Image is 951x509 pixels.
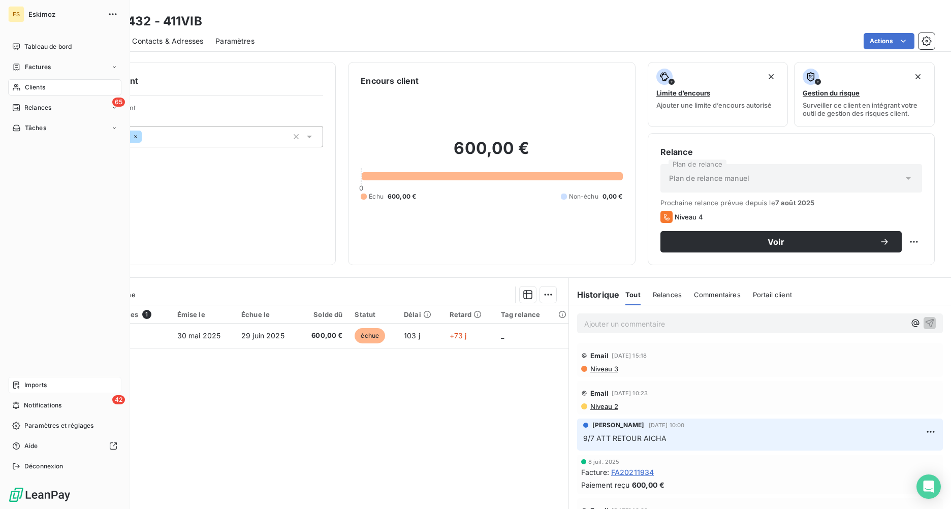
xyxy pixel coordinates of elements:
[612,390,648,396] span: [DATE] 10:23
[112,395,125,404] span: 42
[864,33,914,49] button: Actions
[803,89,860,97] span: Gestion du risque
[369,192,384,201] span: Échu
[24,462,64,471] span: Déconnexion
[8,6,24,22] div: ES
[450,310,489,319] div: Retard
[24,380,47,390] span: Imports
[404,331,420,340] span: 103 j
[612,353,647,359] span: [DATE] 15:18
[694,291,741,299] span: Commentaires
[589,365,618,373] span: Niveau 3
[388,192,416,201] span: 600,00 €
[24,42,72,51] span: Tableau de bord
[656,89,710,97] span: Limite d’encours
[132,36,203,46] span: Contacts & Adresses
[177,310,229,319] div: Émise le
[656,101,772,109] span: Ajouter une limite d’encours autorisé
[632,480,664,490] span: 600,00 €
[603,192,623,201] span: 0,00 €
[82,104,323,118] span: Propriétés Client
[8,438,121,454] a: Aide
[24,441,38,451] span: Aide
[660,231,902,252] button: Voir
[61,75,323,87] h6: Informations client
[25,123,46,133] span: Tâches
[653,291,682,299] span: Relances
[355,310,392,319] div: Statut
[241,310,293,319] div: Échue le
[501,331,504,340] span: _
[660,146,922,158] h6: Relance
[673,238,879,246] span: Voir
[590,352,609,360] span: Email
[501,310,562,319] div: Tag relance
[648,62,788,127] button: Limite d’encoursAjouter une limite d’encours autorisé
[24,103,51,112] span: Relances
[359,184,363,192] span: 0
[25,62,51,72] span: Factures
[569,289,620,301] h6: Historique
[649,422,685,428] span: [DATE] 10:00
[215,36,255,46] span: Paramètres
[581,480,630,490] span: Paiement reçu
[404,310,437,319] div: Délai
[590,389,609,397] span: Email
[675,213,703,221] span: Niveau 4
[8,487,71,503] img: Logo LeanPay
[25,83,45,92] span: Clients
[669,173,749,183] span: Plan de relance manuel
[450,331,467,340] span: +73 j
[305,310,342,319] div: Solde dû
[24,401,61,410] span: Notifications
[569,192,598,201] span: Non-échu
[592,421,645,430] span: [PERSON_NAME]
[142,310,151,319] span: 1
[361,138,622,169] h2: 600,00 €
[305,331,342,341] span: 600,00 €
[24,421,93,430] span: Paramètres et réglages
[803,101,926,117] span: Surveiller ce client en intégrant votre outil de gestion des risques client.
[89,12,202,30] h3: Vibes 432 - 411VIB
[611,467,654,478] span: FA20211934
[142,132,150,141] input: Ajouter une valeur
[583,434,667,442] span: 9/7 ATT RETOUR AICHA
[581,467,609,478] span: Facture :
[241,331,284,340] span: 29 juin 2025
[775,199,815,207] span: 7 août 2025
[753,291,792,299] span: Portail client
[660,199,922,207] span: Prochaine relance prévue depuis le
[177,331,221,340] span: 30 mai 2025
[916,474,941,499] div: Open Intercom Messenger
[588,459,620,465] span: 8 juil. 2025
[625,291,641,299] span: Tout
[355,328,385,343] span: échue
[589,402,618,410] span: Niveau 2
[361,75,419,87] h6: Encours client
[794,62,935,127] button: Gestion du risqueSurveiller ce client en intégrant votre outil de gestion des risques client.
[28,10,102,18] span: Eskimoz
[112,98,125,107] span: 65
